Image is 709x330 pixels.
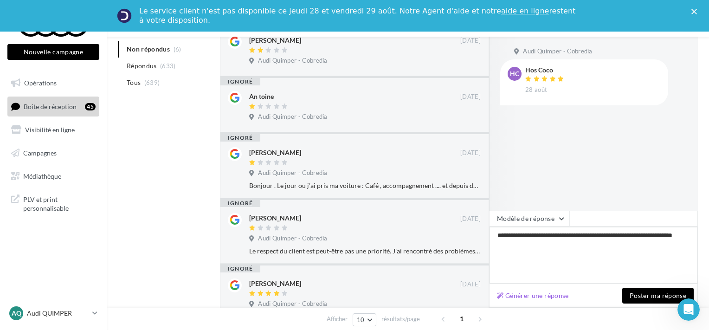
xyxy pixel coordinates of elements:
div: Bonjour . Le jour ou j'ai pris ma voiture : Café , accompagnement .... et depuis dėlaisement de t... [249,181,481,190]
div: Le service client n'est pas disponible ce jeudi 28 et vendredi 29 août. Notre Agent d'aide et not... [139,6,577,25]
div: [PERSON_NAME] [249,36,301,45]
span: Audi Quimper - Cobredia [258,113,327,121]
div: [PERSON_NAME] [249,148,301,157]
span: [DATE] [460,215,481,223]
div: Hos Coco [525,67,566,73]
a: AQ Audi QUIMPER [7,304,99,322]
span: HC [510,69,519,78]
span: Audi Quimper - Cobredia [258,300,327,308]
div: ignoré [220,134,260,142]
span: Audi Quimper - Cobredia [258,169,327,177]
img: Profile image for Service-Client [117,8,132,23]
div: Fermer [691,8,701,14]
button: 10 [353,313,376,326]
span: AQ [12,309,21,318]
span: Afficher [327,315,348,324]
a: Opérations [6,73,101,93]
span: Répondus [127,61,157,71]
div: ignoré [220,78,260,85]
div: ignoré [220,265,260,272]
a: Visibilité en ligne [6,120,101,140]
span: [DATE] [460,93,481,101]
a: Boîte de réception45 [6,97,101,116]
a: Campagnes [6,143,101,163]
div: Le respect du client est peut-être pas une priorité. J'ai rencontré des problèmes d'arrêt moteur ... [249,246,481,256]
span: [DATE] [460,149,481,157]
div: ignoré [220,200,260,207]
span: 28 août [525,86,547,94]
span: [DATE] [460,280,481,289]
div: 45 [85,103,96,110]
span: PLV et print personnalisable [23,193,96,213]
span: Visibilité en ligne [25,126,75,134]
span: Médiathèque [23,172,61,180]
button: Nouvelle campagne [7,44,99,60]
span: [DATE] [460,37,481,45]
a: PLV et print personnalisable [6,189,101,217]
a: aide en ligne [501,6,549,15]
span: (639) [144,79,160,86]
span: Campagnes [23,149,57,157]
span: (633) [160,62,176,70]
button: Modèle de réponse [489,211,570,226]
span: 10 [357,316,365,324]
p: Audi QUIMPER [27,309,89,318]
span: résultats/page [381,315,420,324]
button: Générer une réponse [493,290,573,301]
span: Audi Quimper - Cobredia [258,57,327,65]
span: Tous [127,78,141,87]
iframe: Intercom live chat [677,298,700,321]
div: [PERSON_NAME] [249,279,301,288]
div: An toine [249,92,274,101]
span: Opérations [24,79,57,87]
span: Audi Quimper - Cobredia [523,47,592,56]
div: [PERSON_NAME] [249,214,301,223]
button: Poster ma réponse [622,288,694,304]
span: 1 [454,311,469,326]
span: Audi Quimper - Cobredia [258,234,327,243]
a: Médiathèque [6,167,101,186]
span: Boîte de réception [24,102,77,110]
